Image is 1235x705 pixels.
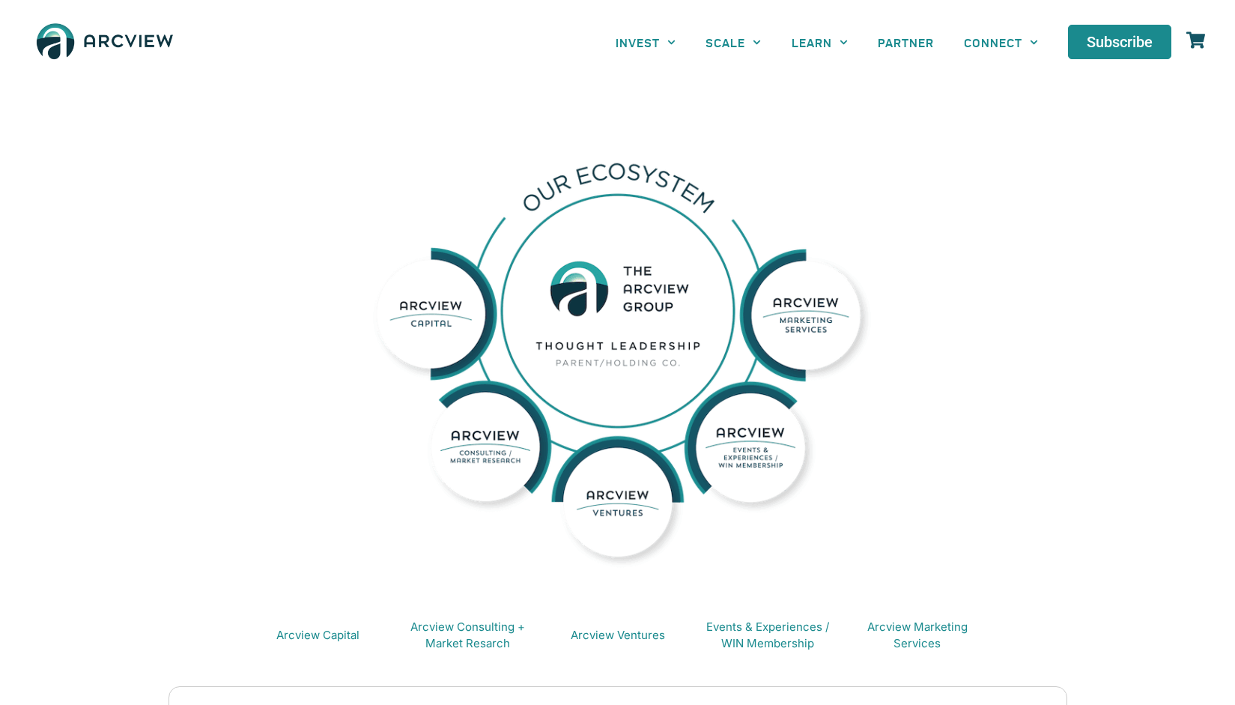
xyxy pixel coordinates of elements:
a: Arcview Marketing Services [867,620,968,651]
a: CONNECT [949,25,1053,59]
a: Arcview Consulting + Market Resarch [410,620,525,651]
a: Arcview Ventures [571,628,665,642]
span: Subscribe [1087,34,1153,49]
a: LEARN [777,25,863,59]
a: Subscribe [1068,25,1171,59]
a: PARTNER [863,25,949,59]
nav: Menu [601,25,1053,59]
a: INVEST [601,25,691,59]
img: The Arcview Group [30,15,180,70]
a: SCALE [691,25,776,59]
a: Arcview Capital [276,628,359,642]
a: Events & Experiences / WIN Membership [706,620,829,651]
